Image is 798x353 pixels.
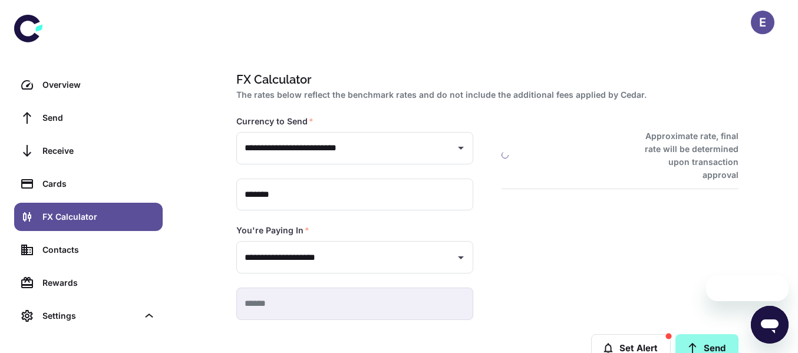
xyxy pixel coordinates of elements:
button: Open [453,140,469,156]
a: Overview [14,71,163,99]
a: Receive [14,137,163,165]
a: FX Calculator [14,203,163,231]
button: E [751,11,774,34]
div: Rewards [42,276,156,289]
div: Settings [42,309,138,322]
div: Overview [42,78,156,91]
a: Rewards [14,269,163,297]
h6: Approximate rate, final rate will be determined upon transaction approval [632,130,738,182]
div: Contacts [42,243,156,256]
div: Settings [14,302,163,330]
iframe: Button to launch messaging window [751,306,789,344]
div: FX Calculator [42,210,156,223]
iframe: Message from company [706,275,789,301]
a: Cards [14,170,163,198]
a: Contacts [14,236,163,264]
h1: FX Calculator [236,71,734,88]
div: Cards [42,177,156,190]
div: Send [42,111,156,124]
a: Send [14,104,163,132]
label: You're Paying In [236,225,309,236]
div: Receive [42,144,156,157]
label: Currency to Send [236,116,314,127]
button: Open [453,249,469,266]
